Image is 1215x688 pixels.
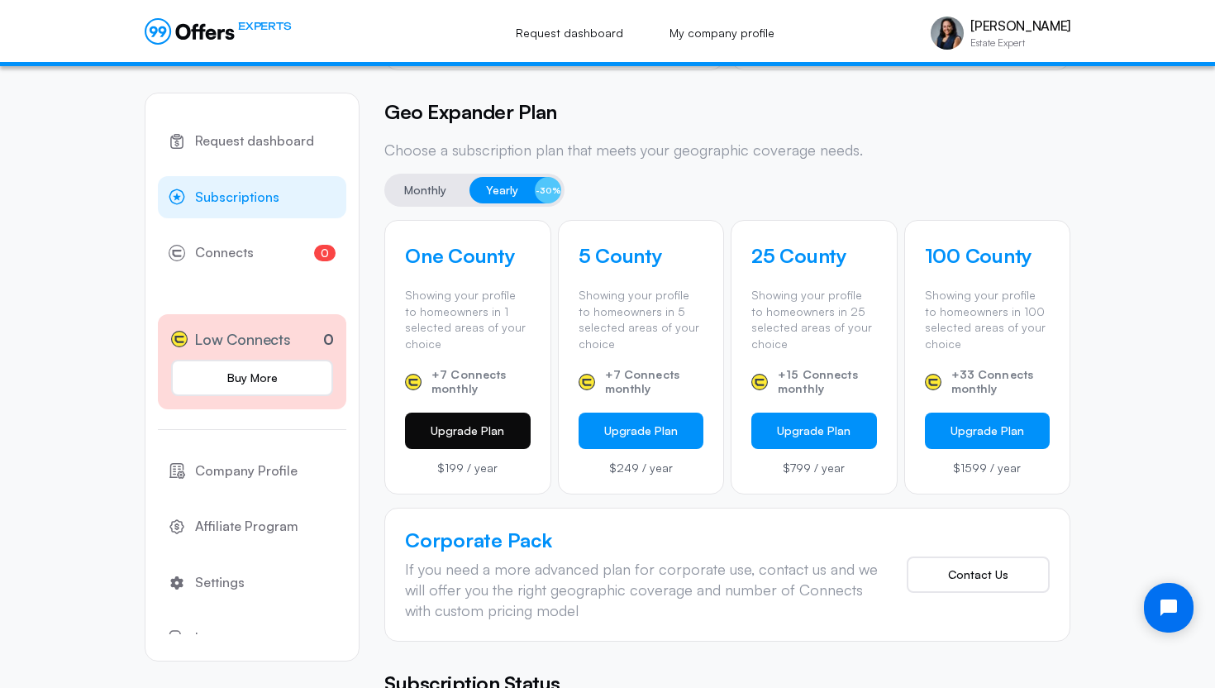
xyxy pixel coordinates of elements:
[195,628,238,649] span: Logout
[535,177,561,203] span: -30%
[323,328,334,351] p: 0
[171,360,333,396] a: Buy More
[1130,569,1208,647] iframe: Tidio Chat
[605,368,704,396] span: +7 Connects monthly
[486,180,518,200] span: Yearly
[778,368,877,396] span: +15 Connects monthly
[405,413,531,449] button: Upgrade Plan
[970,18,1070,34] p: [PERSON_NAME]
[158,561,346,604] a: Settings
[498,15,641,51] a: Request dashboard
[405,241,531,270] h4: One County
[238,18,291,34] span: EXPERTS
[195,187,279,208] span: Subscriptions
[579,462,704,474] p: $249 / year
[907,557,1050,593] button: Contact Us
[195,572,245,594] span: Settings
[195,131,314,152] span: Request dashboard
[751,287,877,351] p: Showing your profile to homeowners in 25 selected areas of your choice
[384,97,1070,127] h5: Geo Expander Plan
[194,327,291,351] span: Low Connects
[469,177,561,203] button: Yearly-30%
[579,287,704,351] p: Showing your profile to homeowners in 5 selected areas of your choice
[925,462,1051,474] p: $1599 / year
[751,241,877,270] h4: 25 County
[195,461,298,482] span: Company Profile
[158,120,346,163] a: Request dashboard
[195,242,254,264] span: Connects
[579,241,704,270] h4: 5 County
[579,413,704,449] button: Upgrade Plan
[970,38,1070,48] p: Estate Expert
[145,18,291,45] a: EXPERTS
[951,368,1051,396] span: +33 Connects monthly
[751,413,877,449] button: Upgrade Plan
[404,180,446,200] span: Monthly
[405,287,531,351] p: Showing your profile to homeowners in 1 selected areas of your choice
[925,241,1051,270] h4: 100 County
[925,413,1051,449] button: Upgrade Plan
[931,17,964,50] img: Vivienne Haroun
[405,462,531,474] p: $199 / year
[158,505,346,548] a: Affiliate Program
[651,15,793,51] a: My company profile
[405,528,880,552] h4: Corporate Pack
[158,450,346,493] a: Company Profile
[384,140,1070,160] p: Choose a subscription plan that meets your geographic coverage needs.
[158,176,346,219] a: Subscriptions
[751,462,877,474] p: $799 / year
[388,177,463,203] button: Monthly
[158,232,346,275] a: Connects0
[195,516,298,537] span: Affiliate Program
[925,287,1051,351] p: Showing your profile to homeowners in 100 selected areas of your choice
[431,368,531,396] span: +7 Connects monthly
[314,245,336,261] span: 0
[405,559,880,622] div: If you need a more advanced plan for corporate use, contact us and we will offer you the right ge...
[158,617,346,660] button: Logout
